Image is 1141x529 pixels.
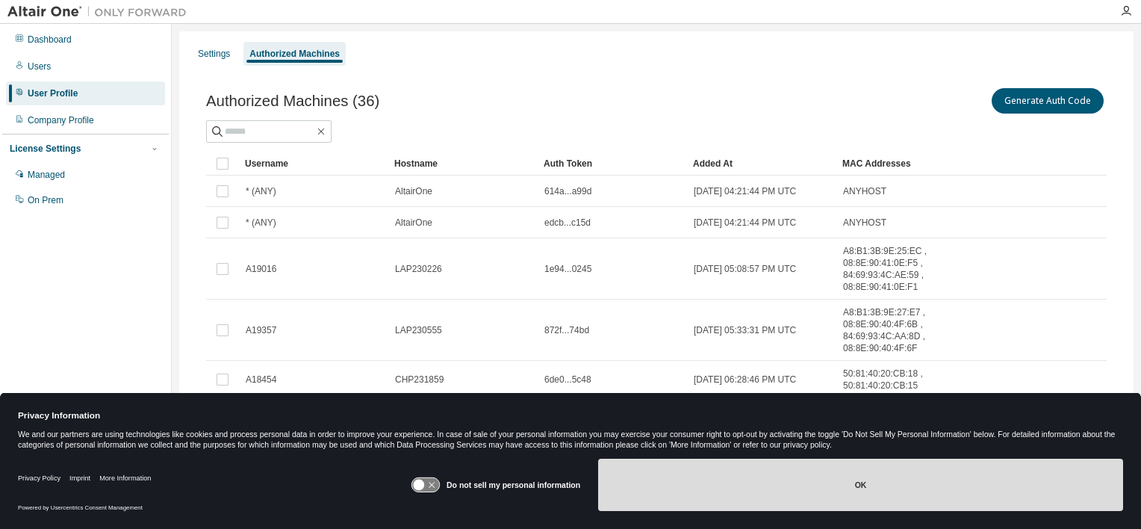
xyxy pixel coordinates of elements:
[28,61,51,72] div: Users
[198,48,230,60] div: Settings
[246,324,276,336] span: A19357
[544,374,591,386] span: 6de0...5c48
[395,324,442,336] span: LAP230555
[246,374,276,386] span: A18454
[395,374,444,386] span: CHP231859
[843,368,942,392] span: 50:81:40:20:CB:18 , 50:81:40:20:CB:15
[28,114,94,126] div: Company Profile
[206,93,379,110] span: Authorized Machines (36)
[28,194,63,206] div: On Prem
[28,34,72,46] div: Dashboard
[544,263,591,275] span: 1e94...0245
[7,4,194,19] img: Altair One
[843,217,886,229] span: ANYHOST
[693,152,830,176] div: Added At
[395,217,432,229] span: AltairOne
[10,143,81,155] div: License Settings
[246,185,276,197] span: * (ANY)
[694,217,796,229] span: [DATE] 04:21:44 PM UTC
[28,169,65,181] div: Managed
[694,185,796,197] span: [DATE] 04:21:44 PM UTC
[992,88,1104,114] button: Generate Auth Code
[395,263,442,275] span: LAP230226
[245,152,382,176] div: Username
[694,324,796,336] span: [DATE] 05:33:31 PM UTC
[28,87,78,99] div: User Profile
[246,263,276,275] span: A19016
[843,185,886,197] span: ANYHOST
[249,48,340,60] div: Authorized Machines
[544,324,589,336] span: 872f...74bd
[694,263,796,275] span: [DATE] 05:08:57 PM UTC
[394,152,532,176] div: Hostname
[694,374,796,386] span: [DATE] 06:28:46 PM UTC
[843,245,942,293] span: A8:B1:3B:9E:25:EC , 08:8E:90:41:0E:F5 , 84:69:93:4C:AE:59 , 08:8E:90:41:0E:F1
[544,152,681,176] div: Auth Token
[843,306,942,354] span: A8:B1:3B:9E:27:E7 , 08:8E:90:40:4F:6B , 84:69:93:4C:AA:8D , 08:8E:90:40:4F:6F
[395,185,432,197] span: AltairOne
[842,152,942,176] div: MAC Addresses
[544,217,591,229] span: edcb...c15d
[544,185,591,197] span: 614a...a99d
[246,217,276,229] span: * (ANY)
